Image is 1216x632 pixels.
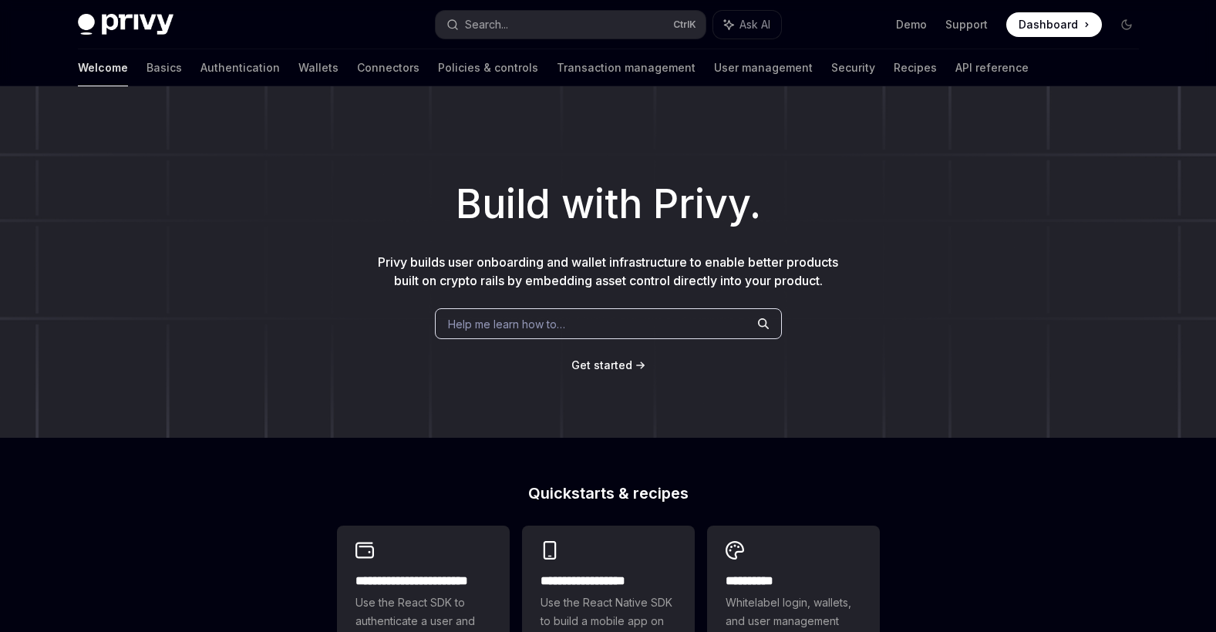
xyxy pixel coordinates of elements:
div: Search... [465,15,508,34]
a: Welcome [78,49,128,86]
a: Get started [571,358,632,373]
a: User management [714,49,813,86]
span: Ask AI [739,17,770,32]
img: dark logo [78,14,173,35]
h1: Build with Privy. [25,174,1191,234]
button: Toggle dark mode [1114,12,1139,37]
span: Get started [571,358,632,371]
a: Demo [896,17,927,32]
span: Dashboard [1019,17,1078,32]
span: Help me learn how to… [448,316,565,332]
a: Authentication [200,49,280,86]
a: Recipes [894,49,937,86]
a: Wallets [298,49,339,86]
a: Support [945,17,988,32]
button: Search...CtrlK [436,11,706,39]
a: Transaction management [557,49,696,86]
a: Basics [147,49,182,86]
button: Ask AI [713,11,781,39]
span: Privy builds user onboarding and wallet infrastructure to enable better products built on crypto ... [378,254,838,288]
a: Security [831,49,875,86]
a: Dashboard [1006,12,1102,37]
a: Policies & controls [438,49,538,86]
h2: Quickstarts & recipes [337,486,880,501]
a: API reference [955,49,1029,86]
span: Ctrl K [673,18,696,31]
a: Connectors [357,49,419,86]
